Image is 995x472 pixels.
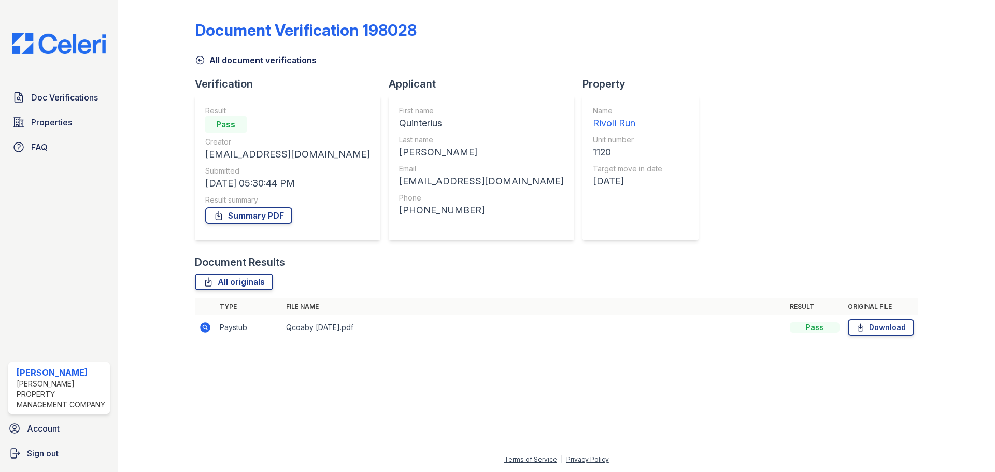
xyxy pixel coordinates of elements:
[205,207,292,224] a: Summary PDF
[282,298,786,315] th: File name
[4,33,114,54] img: CE_Logo_Blue-a8612792a0a2168367f1c8372b55b34899dd931a85d93a1a3d3e32e68fde9ad4.png
[399,203,564,218] div: [PHONE_NUMBER]
[282,315,786,340] td: Qcoaby [DATE].pdf
[593,106,662,116] div: Name
[205,106,370,116] div: Result
[195,21,417,39] div: Document Verification 198028
[399,106,564,116] div: First name
[31,141,48,153] span: FAQ
[399,164,564,174] div: Email
[17,379,106,410] div: [PERSON_NAME] Property Management Company
[8,137,110,158] a: FAQ
[561,455,563,463] div: |
[195,255,285,269] div: Document Results
[389,77,582,91] div: Applicant
[593,135,662,145] div: Unit number
[786,298,844,315] th: Result
[582,77,707,91] div: Property
[205,137,370,147] div: Creator
[205,116,247,133] div: Pass
[195,54,317,66] a: All document verifications
[844,298,918,315] th: Original file
[566,455,609,463] a: Privacy Policy
[205,195,370,205] div: Result summary
[593,116,662,131] div: Rivoli Run
[205,176,370,191] div: [DATE] 05:30:44 PM
[31,91,98,104] span: Doc Verifications
[216,298,282,315] th: Type
[31,116,72,128] span: Properties
[17,366,106,379] div: [PERSON_NAME]
[4,443,114,464] a: Sign out
[8,112,110,133] a: Properties
[195,77,389,91] div: Verification
[593,164,662,174] div: Target move in date
[593,145,662,160] div: 1120
[399,135,564,145] div: Last name
[593,106,662,131] a: Name Rivoli Run
[399,174,564,189] div: [EMAIL_ADDRESS][DOMAIN_NAME]
[216,315,282,340] td: Paystub
[4,418,114,439] a: Account
[399,145,564,160] div: [PERSON_NAME]
[27,422,60,435] span: Account
[790,322,840,333] div: Pass
[399,193,564,203] div: Phone
[593,174,662,189] div: [DATE]
[8,87,110,108] a: Doc Verifications
[27,447,59,460] span: Sign out
[504,455,557,463] a: Terms of Service
[848,319,914,336] a: Download
[205,147,370,162] div: [EMAIL_ADDRESS][DOMAIN_NAME]
[195,274,273,290] a: All originals
[399,116,564,131] div: Quinterius
[205,166,370,176] div: Submitted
